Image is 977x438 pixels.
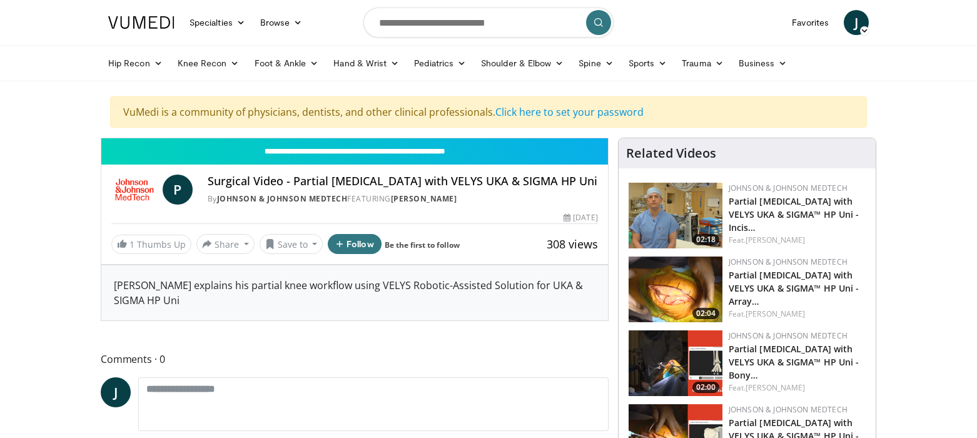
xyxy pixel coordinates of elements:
a: Hand & Wrist [326,51,407,76]
img: de91269e-dc9f-44d3-9315-4c54a60fc0f6.png.150x105_q85_crop-smart_upscale.png [629,257,722,322]
a: Foot & Ankle [247,51,327,76]
div: Feat. [729,235,866,246]
a: Knee Recon [170,51,247,76]
a: 02:04 [629,257,722,322]
a: [PERSON_NAME] [746,382,805,393]
img: Johnson & Johnson MedTech [111,175,158,205]
a: J [101,377,131,407]
div: Feat. [729,308,866,320]
span: 02:00 [692,382,719,393]
a: 02:18 [629,183,722,248]
span: Comments 0 [101,351,609,367]
img: 54cbb26e-ac4b-4a39-a481-95817778ae11.png.150x105_q85_crop-smart_upscale.png [629,183,722,248]
input: Search topics, interventions [363,8,614,38]
a: Johnson & Johnson MedTech [729,404,848,415]
h4: Related Videos [626,146,716,161]
a: Johnson & Johnson MedTech [217,193,348,204]
div: Feat. [729,382,866,394]
a: Partial [MEDICAL_DATA] with VELYS UKA & SIGMA™ HP Uni - Array… [729,269,859,307]
a: [PERSON_NAME] [746,308,805,319]
a: Trauma [674,51,731,76]
a: 1 Thumbs Up [111,235,191,254]
a: Specialties [182,10,253,35]
a: Johnson & Johnson MedTech [729,183,848,193]
a: Johnson & Johnson MedTech [729,257,848,267]
a: J [844,10,869,35]
a: Spine [571,51,620,76]
a: Partial [MEDICAL_DATA] with VELYS UKA & SIGMA™ HP Uni - Incis… [729,195,859,233]
div: [DATE] [564,212,597,223]
span: 308 views [547,237,598,252]
a: Shoulder & Elbow [473,51,571,76]
a: Click here to set your password [495,105,644,119]
a: Johnson & Johnson MedTech [729,330,848,341]
a: Sports [621,51,675,76]
a: Pediatrics [407,51,473,76]
button: Save to [260,234,323,254]
h4: Surgical Video - Partial [MEDICAL_DATA] with VELYS UKA & SIGMA HP Uni [208,175,598,188]
a: P [163,175,193,205]
span: 1 [129,238,134,250]
div: VuMedi is a community of physicians, dentists, and other clinical professionals. [110,96,867,128]
a: Favorites [784,10,836,35]
div: [PERSON_NAME] explains his partial knee workflow using VELYS Robotic-Assisted Solution for UKA & ... [101,265,608,320]
a: Partial [MEDICAL_DATA] with VELYS UKA & SIGMA™ HP Uni - Bony… [729,343,859,381]
img: VuMedi Logo [108,16,175,29]
a: 02:00 [629,330,722,396]
a: Hip Recon [101,51,170,76]
span: 02:18 [692,234,719,245]
a: [PERSON_NAME] [746,235,805,245]
a: Business [731,51,795,76]
a: Be the first to follow [385,240,460,250]
a: Browse [253,10,310,35]
img: 10880183-925c-4d1d-aa73-511a6d8478f5.png.150x105_q85_crop-smart_upscale.png [629,330,722,396]
div: By FEATURING [208,193,598,205]
a: [PERSON_NAME] [391,193,457,204]
button: Follow [328,234,382,254]
button: Share [196,234,255,254]
span: 02:04 [692,308,719,319]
